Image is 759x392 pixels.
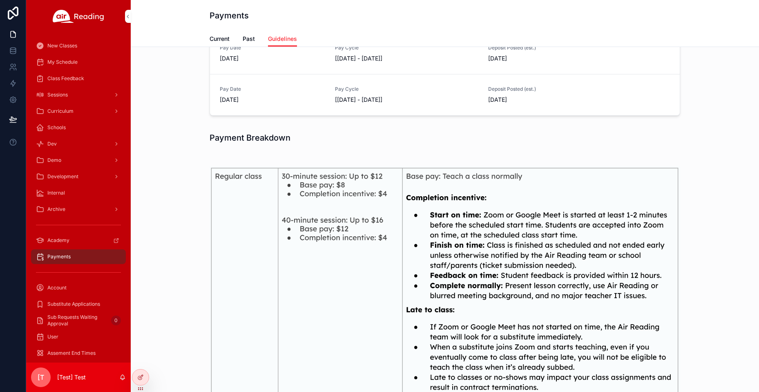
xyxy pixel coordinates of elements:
span: Payments [47,253,71,260]
span: Deposit Posted (est.) [488,86,594,92]
span: Class Feedback [47,75,84,82]
span: [DATE] [220,96,325,104]
a: Sub Requests Waiting Approval0 [31,313,126,328]
span: [DATE] [220,54,325,63]
span: Pay Cycle [335,86,478,92]
a: User [31,329,126,344]
span: Demo [47,157,61,164]
h1: Payment Breakdown [210,132,290,143]
a: Payments [31,249,126,264]
img: App logo [53,10,104,23]
a: Archive [31,202,126,217]
a: Internal [31,186,126,200]
span: Account [47,284,67,291]
p: [Test] Test [57,373,86,381]
span: Deposit Posted (est.) [488,45,594,51]
span: [[DATE] - [DATE]] [335,54,478,63]
span: [DATE] [488,54,594,63]
span: Curriculum [47,108,74,114]
a: New Classes [31,38,126,53]
span: Pay Cycle [335,45,478,51]
a: My Schedule [31,55,126,69]
a: Dev [31,137,126,151]
a: Account [31,280,126,295]
span: Development [47,173,78,180]
a: Sessions [31,87,126,102]
span: Substitute Applications [47,301,100,307]
span: Academy [47,237,69,244]
div: scrollable content [26,33,131,363]
span: Schools [47,124,66,131]
a: Academy [31,233,126,248]
a: Class Feedback [31,71,126,86]
span: Current [210,35,230,43]
span: Pay Date [220,86,325,92]
span: Past [243,35,255,43]
h1: Payments [210,10,249,21]
span: [T [38,372,44,382]
span: Pay Date [220,45,325,51]
a: Past [243,31,255,48]
a: Substitute Applications [31,297,126,311]
a: Guidelines [268,31,297,47]
a: Assement End Times [31,346,126,361]
span: [DATE] [488,96,594,104]
span: Guidelines [268,35,297,43]
span: Internal [47,190,65,196]
span: Sessions [47,92,68,98]
a: Development [31,169,126,184]
span: Dev [47,141,57,147]
a: Current [210,31,230,48]
a: Demo [31,153,126,168]
div: 0 [111,316,121,325]
span: New Classes [47,43,77,49]
span: [[DATE] - [DATE]] [335,96,478,104]
span: Archive [47,206,65,213]
a: Schools [31,120,126,135]
span: Assement End Times [47,350,96,356]
a: Curriculum [31,104,126,119]
span: Sub Requests Waiting Approval [47,314,108,327]
span: My Schedule [47,59,78,65]
span: User [47,334,58,340]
